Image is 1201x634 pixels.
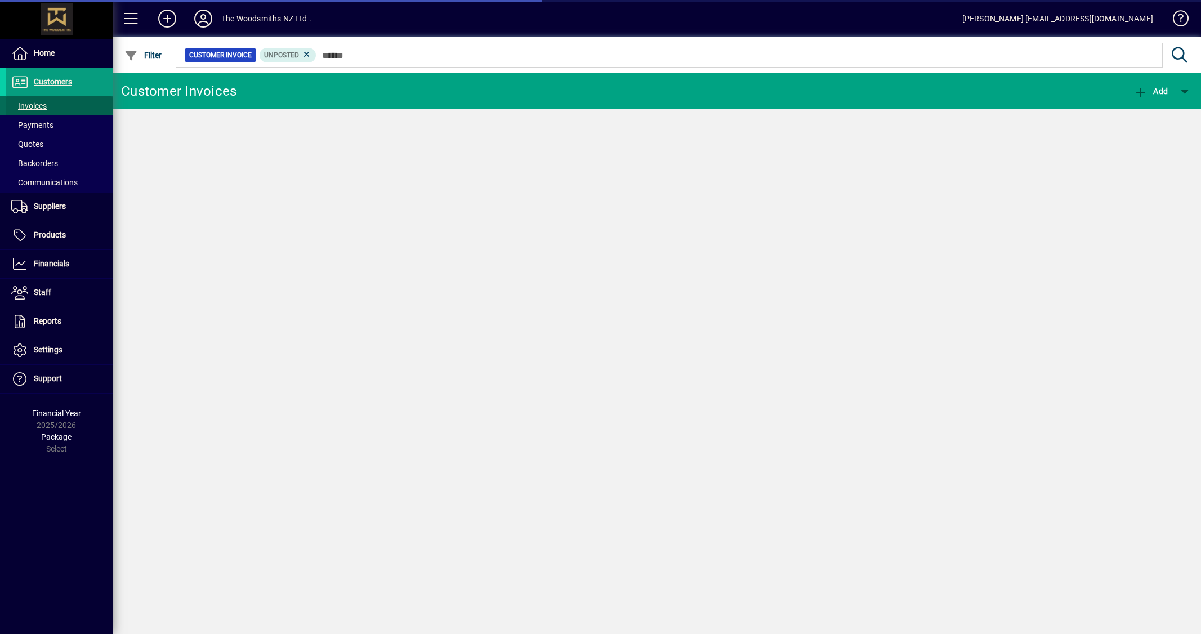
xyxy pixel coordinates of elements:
a: Reports [6,307,113,336]
span: Package [41,432,72,441]
span: Payments [11,120,53,130]
button: Filter [122,45,165,65]
span: Quotes [11,140,43,149]
a: Products [6,221,113,249]
a: Backorders [6,154,113,173]
a: Financials [6,250,113,278]
span: Suppliers [34,202,66,211]
span: Invoices [11,101,47,110]
span: Financial Year [32,409,81,418]
span: Support [34,374,62,383]
a: Settings [6,336,113,364]
span: Home [34,48,55,57]
button: Profile [185,8,221,29]
span: Financials [34,259,69,268]
span: Customer Invoice [189,50,252,61]
span: Filter [124,51,162,60]
a: Invoices [6,96,113,115]
span: Add [1134,87,1168,96]
button: Add [149,8,185,29]
span: Settings [34,345,62,354]
a: Staff [6,279,113,307]
div: Customer Invoices [121,82,236,100]
a: Knowledge Base [1164,2,1187,39]
button: Add [1131,81,1171,101]
a: Support [6,365,113,393]
span: Backorders [11,159,58,168]
span: Reports [34,316,61,325]
a: Quotes [6,135,113,154]
mat-chip: Customer Invoice Status: Unposted [260,48,316,62]
span: Products [34,230,66,239]
span: Staff [34,288,51,297]
a: Home [6,39,113,68]
span: Customers [34,77,72,86]
div: [PERSON_NAME] [EMAIL_ADDRESS][DOMAIN_NAME] [962,10,1153,28]
a: Payments [6,115,113,135]
a: Suppliers [6,193,113,221]
div: The Woodsmiths NZ Ltd . [221,10,311,28]
span: Communications [11,178,78,187]
span: Unposted [264,51,299,59]
a: Communications [6,173,113,192]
